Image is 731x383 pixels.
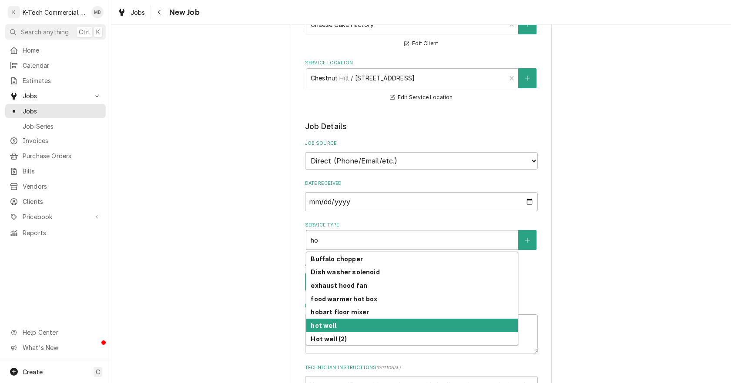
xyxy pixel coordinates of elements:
strong: hobart floor mixer [311,308,369,316]
div: Date Received [305,180,538,211]
a: Go to Pricebook [5,210,106,224]
span: Invoices [23,136,101,145]
div: Client [305,6,538,49]
label: Technician Instructions [305,364,538,371]
span: Help Center [23,328,101,337]
div: Mehdi Bazidane's Avatar [91,6,104,18]
a: Vendors [5,179,106,193]
a: Calendar [5,58,106,73]
span: Clients [23,197,101,206]
span: Vendors [23,182,101,191]
a: Go to Help Center [5,325,106,340]
span: Ctrl [79,27,90,37]
span: New Job [167,7,200,18]
span: C [96,367,100,376]
button: Edit Client [403,38,439,49]
a: Reports [5,226,106,240]
span: K [96,27,100,37]
a: Go to Jobs [5,89,106,103]
a: Home [5,43,106,57]
label: Job Type [305,261,538,268]
button: Create New Location [518,68,537,88]
button: Search anythingCtrlK [5,24,106,40]
strong: exhaust hood fan [311,282,367,289]
a: Bills [5,164,106,178]
span: Purchase Orders [23,151,101,160]
a: Jobs [114,5,149,20]
span: Estimates [23,76,101,85]
strong: Hot well (2) [311,335,347,343]
label: Job Source [305,140,538,147]
svg: Create New Service [525,237,530,243]
div: K-Tech Commercial Kitchen Repair & Maintenance [23,8,87,17]
label: Reason For Call [305,303,538,310]
span: Jobs [23,107,101,116]
input: yyyy-mm-dd [305,192,538,211]
span: Create [23,368,43,376]
strong: Dish washer solenoid [311,268,379,276]
a: Job Series [5,119,106,133]
svg: Create New Location [525,75,530,81]
a: Clients [5,194,106,209]
span: Jobs [131,8,145,17]
a: Purchase Orders [5,149,106,163]
div: Reason For Call [305,303,538,353]
button: Edit Service Location [389,92,454,103]
a: Go to What's New [5,340,106,355]
div: K [8,6,20,18]
span: Jobs [23,91,88,100]
a: Invoices [5,133,106,148]
span: Job Series [23,122,101,131]
span: What's New [23,343,101,352]
div: MB [91,6,104,18]
a: Jobs [5,104,106,118]
label: Date Received [305,180,538,187]
strong: food warmer hot box [311,295,377,303]
span: Bills [23,167,101,176]
span: Search anything [21,27,69,37]
div: Job Type [305,261,538,292]
strong: hot well [311,322,336,329]
strong: Buffalo chopper [311,255,362,263]
button: Navigate back [153,5,167,19]
span: ( optional ) [376,365,401,370]
button: Create New Service [518,230,537,250]
div: Service Type [305,222,538,250]
span: Pricebook [23,212,88,221]
label: Service Location [305,60,538,67]
label: Service Type [305,222,538,229]
span: Reports [23,228,101,237]
span: Home [23,46,101,55]
a: Estimates [5,73,106,88]
legend: Job Details [305,121,538,132]
div: Job Source [305,140,538,169]
span: Calendar [23,61,101,70]
div: Service Location [305,60,538,103]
